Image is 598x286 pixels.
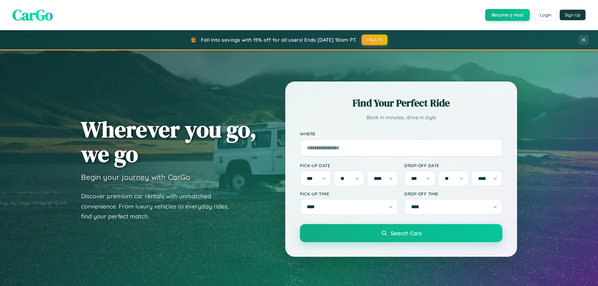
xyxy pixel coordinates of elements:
h1: Wherever you go, we go [81,117,257,166]
button: Sign Up [560,10,586,20]
p: Book in minutes, drive in style [300,113,502,122]
span: Fall into savings with 15% off for all users! Ends [DATE] 10am PT. [201,37,357,43]
p: Discover premium car rentals with unmatched convenience. From luxury vehicles to everyday rides, ... [81,191,237,222]
span: Search Cars [391,230,421,237]
button: Become a Host [485,9,530,21]
button: FALL15 [362,35,388,45]
button: Search Cars [300,224,502,242]
h3: Begin your journey with CarGo [81,172,190,182]
label: Drop-off Date [404,163,502,168]
button: Login [534,9,557,21]
label: Pick-up Date [300,163,398,168]
h2: Find Your Perfect Ride [300,96,502,110]
label: Drop-off Time [404,191,502,196]
span: CarGo [12,5,53,25]
label: Pick-up Time [300,191,398,196]
label: Where [300,131,502,137]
